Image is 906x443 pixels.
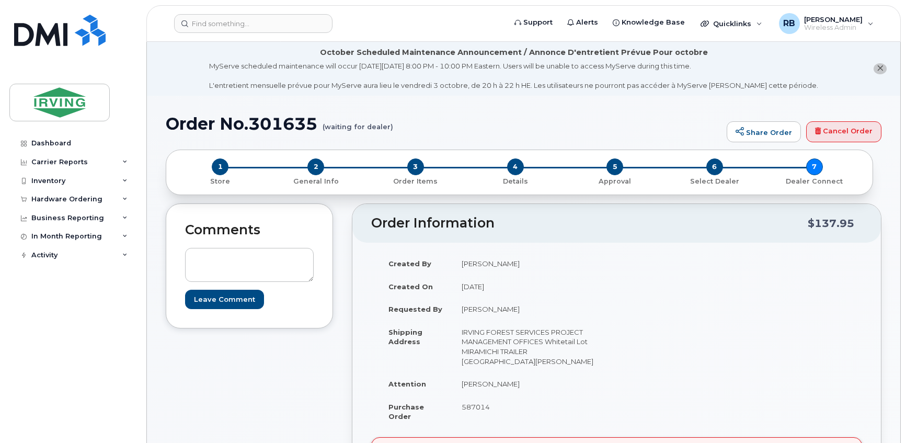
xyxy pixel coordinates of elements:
[565,175,665,186] a: 5 Approval
[370,177,461,186] p: Order Items
[452,321,609,372] td: IRVING FOREST SERVICES PROJECT MANAGEMENT OFFICES Whitetail Lot MIRAMICHI TRAILER [GEOGRAPHIC_DAT...
[665,175,765,186] a: 6 Select Dealer
[270,177,362,186] p: General Info
[185,290,264,309] input: Leave Comment
[452,252,609,275] td: [PERSON_NAME]
[307,158,324,175] span: 2
[806,121,881,142] a: Cancel Order
[407,158,424,175] span: 3
[179,177,262,186] p: Store
[452,275,609,298] td: [DATE]
[388,259,431,268] strong: Created By
[727,121,801,142] a: Share Order
[166,115,721,133] h1: Order No.301635
[462,403,490,411] span: 587014
[209,61,818,90] div: MyServe scheduled maintenance will occur [DATE][DATE] 8:00 PM - 10:00 PM Eastern. Users will be u...
[606,158,623,175] span: 5
[669,177,761,186] p: Select Dealer
[569,177,661,186] p: Approval
[388,282,433,291] strong: Created On
[388,380,426,388] strong: Attention
[388,328,422,346] strong: Shipping Address
[371,216,808,231] h2: Order Information
[452,372,609,395] td: [PERSON_NAME]
[706,158,723,175] span: 6
[365,175,465,186] a: 3 Order Items
[469,177,561,186] p: Details
[452,298,609,321] td: [PERSON_NAME]
[507,158,524,175] span: 4
[388,403,424,421] strong: Purchase Order
[323,115,393,131] small: (waiting for dealer)
[808,213,854,233] div: $137.95
[266,175,366,186] a: 2 General Info
[874,63,887,74] button: close notification
[185,223,314,237] h2: Comments
[212,158,228,175] span: 1
[388,305,442,313] strong: Requested By
[465,175,565,186] a: 4 Details
[175,175,266,186] a: 1 Store
[320,47,708,58] div: October Scheduled Maintenance Announcement / Annonce D'entretient Prévue Pour octobre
